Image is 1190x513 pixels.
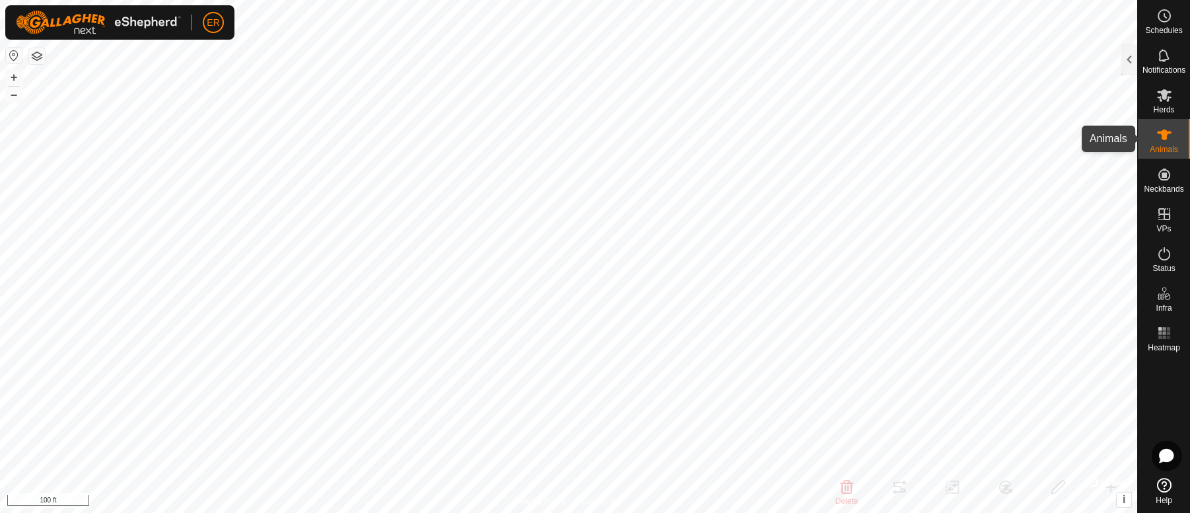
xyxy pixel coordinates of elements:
[207,16,219,30] span: ER
[1156,225,1171,233] span: VPs
[6,87,22,102] button: –
[516,496,566,508] a: Privacy Policy
[6,48,22,63] button: Reset Map
[1153,106,1174,114] span: Herds
[1145,26,1182,34] span: Schedules
[6,69,22,85] button: +
[1156,304,1172,312] span: Infra
[1148,344,1180,352] span: Heatmap
[1152,264,1175,272] span: Status
[1142,66,1185,74] span: Notifications
[1138,473,1190,510] a: Help
[582,496,621,508] a: Contact Us
[16,11,181,34] img: Gallagher Logo
[1144,185,1183,193] span: Neckbands
[1117,493,1131,507] button: i
[1150,145,1178,153] span: Animals
[1123,494,1125,505] span: i
[1156,496,1172,504] span: Help
[29,48,45,64] button: Map Layers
